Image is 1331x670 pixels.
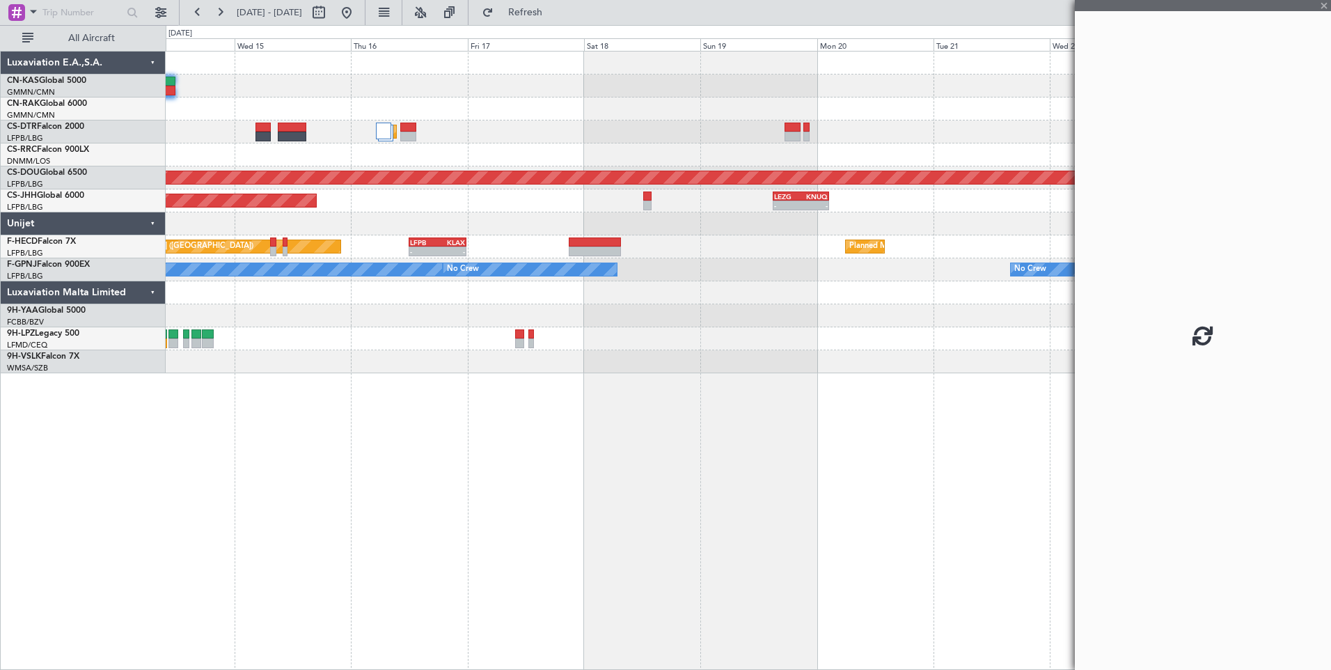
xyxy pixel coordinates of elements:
a: CS-RRCFalcon 900LX [7,146,89,154]
div: [DATE] [168,28,192,40]
span: CN-KAS [7,77,39,85]
span: CS-RRC [7,146,37,154]
span: CS-DOU [7,169,40,177]
a: 9H-VSLKFalcon 7X [7,352,79,361]
a: GMMN/CMN [7,87,55,98]
div: Planned Maint [GEOGRAPHIC_DATA] ([GEOGRAPHIC_DATA]) [849,236,1069,257]
div: Wed 22 [1050,38,1166,51]
a: LFMD/CEQ [7,340,47,350]
div: Tue 21 [934,38,1050,51]
div: No Crew [447,259,479,280]
a: F-GPNJFalcon 900EX [7,260,90,269]
a: 9H-LPZLegacy 500 [7,329,79,338]
a: FCBB/BZV [7,317,44,327]
input: Trip Number [42,2,123,23]
span: 9H-VSLK [7,352,41,361]
span: CS-DTR [7,123,37,131]
a: CS-DTRFalcon 2000 [7,123,84,131]
span: CN-RAK [7,100,40,108]
div: - [801,201,828,210]
div: KLAX [437,238,465,247]
a: LFPB/LBG [7,248,43,258]
span: 9H-YAA [7,306,38,315]
a: LFPB/LBG [7,202,43,212]
button: All Aircraft [15,27,151,49]
a: CS-JHHGlobal 6000 [7,192,84,200]
a: WMSA/SZB [7,363,48,373]
div: LEZG [774,192,801,201]
a: CN-KASGlobal 5000 [7,77,86,85]
span: All Aircraft [36,33,147,43]
a: GMMN/CMN [7,110,55,120]
div: Fri 17 [468,38,584,51]
span: Refresh [496,8,555,17]
a: LFPB/LBG [7,133,43,143]
span: F-HECD [7,237,38,246]
button: Refresh [475,1,559,24]
div: Thu 16 [351,38,467,51]
a: DNMM/LOS [7,156,50,166]
a: CS-DOUGlobal 6500 [7,169,87,177]
div: Sun 19 [700,38,817,51]
div: - [774,201,801,210]
div: Wed 15 [235,38,351,51]
a: CN-RAKGlobal 6000 [7,100,87,108]
span: F-GPNJ [7,260,37,269]
a: LFPB/LBG [7,271,43,281]
a: F-HECDFalcon 7X [7,237,76,246]
div: No Crew [1014,259,1046,280]
span: 9H-LPZ [7,329,35,338]
div: Planned Maint Sofia [395,121,466,142]
div: Mon 20 [817,38,934,51]
span: [DATE] - [DATE] [237,6,302,19]
div: LFPB [410,238,438,247]
div: - [437,247,465,256]
a: 9H-YAAGlobal 5000 [7,306,86,315]
a: LFPB/LBG [7,179,43,189]
div: Sat 18 [584,38,700,51]
div: - [410,247,438,256]
span: CS-JHH [7,192,37,200]
div: Tue 14 [118,38,234,51]
div: KNUQ [801,192,828,201]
